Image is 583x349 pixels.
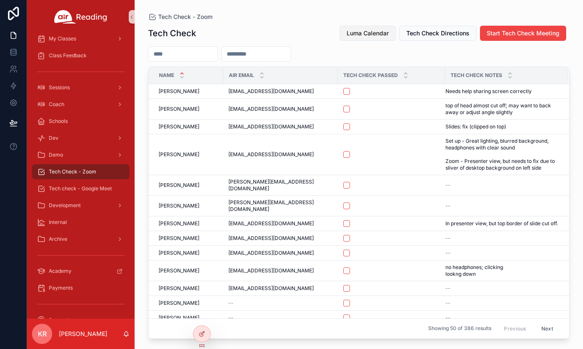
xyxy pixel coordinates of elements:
a: [PERSON_NAME] [159,106,218,112]
a: Archive [32,232,130,247]
span: [EMAIL_ADDRESS][DOMAIN_NAME] [228,88,314,95]
span: -- [445,235,450,242]
span: Internal [49,219,67,226]
button: Next [535,322,559,335]
a: Development [32,198,130,213]
span: Academy [49,268,72,274]
a: -- [445,202,558,209]
a: [EMAIL_ADDRESS][DOMAIN_NAME] [228,123,333,130]
span: Luma Calendar [347,29,389,37]
span: Development [49,202,81,209]
span: Tech Check Notes [450,72,502,79]
span: Air Email [229,72,254,79]
a: [EMAIL_ADDRESS][DOMAIN_NAME] [228,250,333,256]
span: [PERSON_NAME] [159,88,199,95]
span: Tech Check - Zoom [49,168,96,175]
a: -- [445,235,558,242]
a: -- [445,250,558,256]
a: Class Feedback [32,48,130,63]
a: [EMAIL_ADDRESS][DOMAIN_NAME] [228,220,333,227]
span: no headphones; clicking lookng down [445,264,535,277]
span: Dev [49,135,58,141]
span: [PERSON_NAME] [159,250,199,256]
span: [EMAIL_ADDRESS][DOMAIN_NAME] [228,106,314,112]
a: Payments [32,280,130,296]
a: [PERSON_NAME] [159,182,218,189]
a: Schools [32,114,130,129]
span: -- [445,250,450,256]
span: Tech Check - Zoom [158,13,212,21]
span: Tech Check Passed [343,72,398,79]
span: -- [445,202,450,209]
span: [PERSON_NAME] [159,182,199,189]
span: Start Tech Check Meeting [487,29,559,37]
a: [PERSON_NAME] [159,220,218,227]
span: Name [159,72,174,79]
a: Academy [32,264,130,279]
a: -- [445,314,558,321]
a: [PERSON_NAME] [159,250,218,256]
a: [EMAIL_ADDRESS][DOMAIN_NAME] [228,267,333,274]
span: [PERSON_NAME] [159,267,199,274]
a: [PERSON_NAME] [159,88,218,95]
span: [PERSON_NAME] [159,300,199,306]
span: Coach [49,101,64,108]
a: [EMAIL_ADDRESS][DOMAIN_NAME] [228,151,333,158]
a: Slides: fix (clipped on top) [445,123,558,130]
span: Schools [49,118,68,125]
a: My Classes [32,31,130,46]
span: -- [445,285,450,292]
a: [EMAIL_ADDRESS][DOMAIN_NAME] [228,235,333,242]
a: -- [228,300,333,306]
span: Payments [49,285,73,291]
span: [EMAIL_ADDRESS][DOMAIN_NAME] [228,250,314,256]
a: top of head almost cut off; may want to back away or adjust angle slightly [445,102,558,116]
a: Set up - Great lighting, blurred background, headphones with clear sound Zoom - Presenter view, b... [445,138,558,171]
span: [PERSON_NAME][EMAIL_ADDRESS][DOMAIN_NAME] [228,199,333,213]
a: Tech check - Google Meet [32,181,130,196]
span: [PERSON_NAME] [159,235,199,242]
button: Luma Calendar [339,26,396,41]
span: KR [38,329,47,339]
a: In presenter view, but top border of slide cut off. [445,220,558,227]
img: App logo [54,10,107,24]
span: Account [49,317,69,323]
a: [PERSON_NAME] [159,151,218,158]
a: -- [445,285,558,292]
span: [PERSON_NAME] [159,151,199,158]
span: [PERSON_NAME] [159,314,199,321]
span: [PERSON_NAME][EMAIL_ADDRESS][DOMAIN_NAME] [228,178,333,192]
a: no headphones; clicking lookng down [445,264,558,277]
button: Tech Check Directions [399,26,477,41]
span: -- [445,300,450,306]
span: [PERSON_NAME] [159,123,199,130]
span: [EMAIL_ADDRESS][DOMAIN_NAME] [228,235,314,242]
span: Needs help sharing screen correctly [445,88,532,95]
span: -- [228,300,233,306]
span: [PERSON_NAME] [159,202,199,209]
span: [EMAIL_ADDRESS][DOMAIN_NAME] [228,285,314,292]
span: -- [228,314,233,321]
a: [EMAIL_ADDRESS][DOMAIN_NAME] [228,285,333,292]
a: [PERSON_NAME] [159,123,218,130]
button: Start Tech Check Meeting [480,26,566,41]
a: [PERSON_NAME] [159,300,218,306]
span: Showing 50 of 386 results [428,325,491,332]
a: Sessions [32,80,130,95]
span: [EMAIL_ADDRESS][DOMAIN_NAME] [228,151,314,158]
a: [PERSON_NAME] [159,235,218,242]
a: -- [445,300,558,306]
a: [PERSON_NAME] [159,267,218,274]
a: Internal [32,215,130,230]
span: [EMAIL_ADDRESS][DOMAIN_NAME] [228,267,314,274]
a: Account [32,312,130,328]
a: [EMAIL_ADDRESS][DOMAIN_NAME] [228,88,333,95]
span: -- [445,182,450,189]
span: Archive [49,236,67,242]
h1: Tech Check [148,27,196,39]
div: scrollable content [27,34,135,319]
span: Slides: fix (clipped on top) [445,123,506,130]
